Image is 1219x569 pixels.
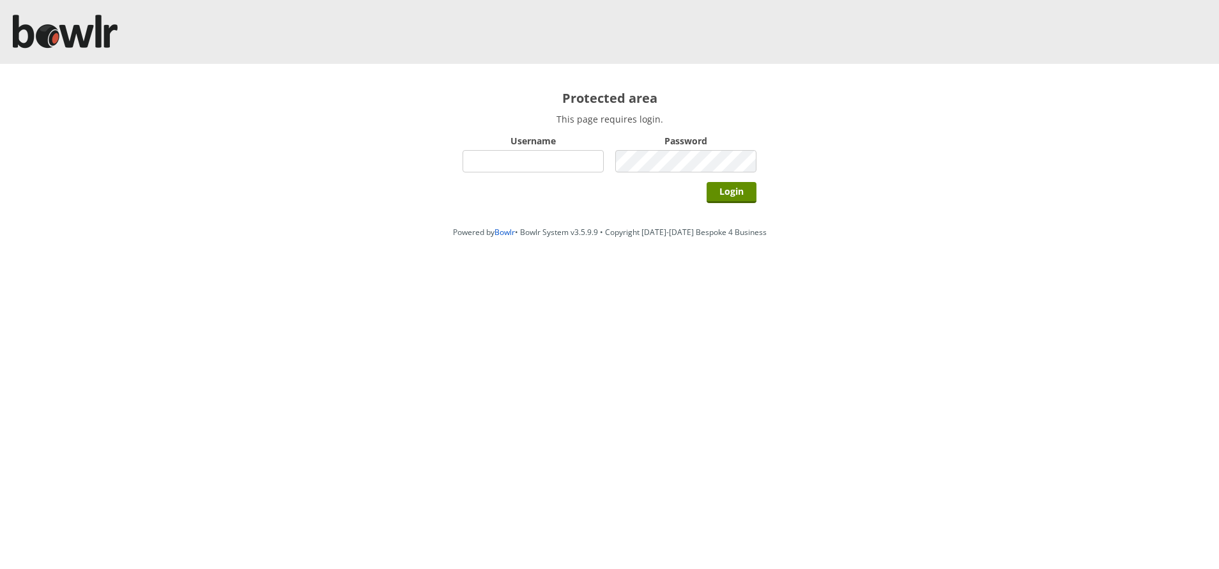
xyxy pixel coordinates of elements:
[463,135,604,147] label: Username
[463,89,756,107] h2: Protected area
[453,227,767,238] span: Powered by • Bowlr System v3.5.9.9 • Copyright [DATE]-[DATE] Bespoke 4 Business
[494,227,515,238] a: Bowlr
[707,182,756,203] input: Login
[463,113,756,125] p: This page requires login.
[615,135,756,147] label: Password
